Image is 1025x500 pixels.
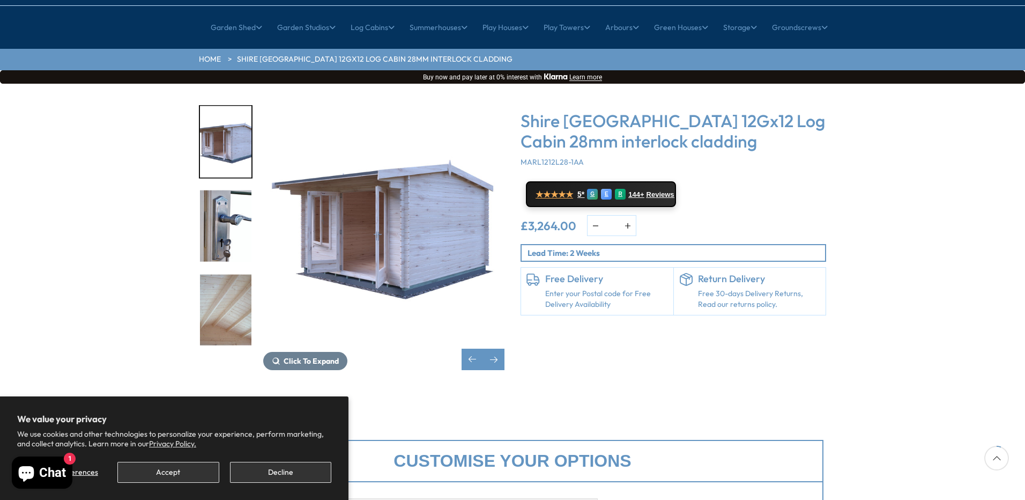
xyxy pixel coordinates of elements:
[410,14,467,41] a: Summerhouses
[605,14,639,41] a: Arbours
[199,105,252,179] div: 9 / 18
[200,190,251,262] img: MorticeRebateLockHandle_Keys_ca357b0d-4b9d-4069-9159-20157d8b541a_200x200.jpg
[544,14,590,41] a: Play Towers
[117,462,219,483] button: Accept
[199,54,221,65] a: HOME
[199,273,252,347] div: 11 / 18
[545,289,668,310] a: Enter your Postal code for Free Delivery Availability
[698,289,821,310] p: Free 30-days Delivery Returns, Read our returns policy.
[483,349,504,370] div: Next slide
[587,189,598,200] div: G
[462,349,483,370] div: Previous slide
[211,14,262,41] a: Garden Shed
[149,439,196,448] a: Privacy Policy.
[698,273,821,285] h6: Return Delivery
[526,181,676,207] a: ★★★★★ 5* G E R 144+ Reviews
[723,14,757,41] a: Storage
[199,189,252,263] div: 10 / 18
[536,189,573,200] span: ★★★★★
[200,106,251,178] img: Marlborough12gx12_open_white_0076_0df36de5-17e2-4710-91b4-407780510012_200x200.jpg
[17,414,331,424] h2: We value your privacy
[482,14,529,41] a: Play Houses
[17,429,331,448] p: We use cookies and other technologies to personalize your experience, perform marketing, and coll...
[277,14,336,41] a: Garden Studios
[284,356,339,366] span: Click To Expand
[351,14,395,41] a: Log Cabins
[521,220,576,232] ins: £3,264.00
[521,111,826,152] h3: Shire [GEOGRAPHIC_DATA] 12Gx12 Log Cabin 28mm interlock cladding
[772,14,828,41] a: Groundscrews
[521,157,584,167] span: MARL1212L28-1AA
[615,189,626,200] div: R
[200,274,251,345] img: RoofSupportswithTongue_Groove_3420f872-5110-4ee0-88ea-99a682a27fab_200x200.jpg
[654,14,708,41] a: Green Houses
[263,352,347,370] button: Click To Expand
[601,189,612,200] div: E
[647,190,674,199] span: Reviews
[237,54,512,65] a: Shire [GEOGRAPHIC_DATA] 12Gx12 Log Cabin 28mm interlock cladding
[628,190,644,199] span: 144+
[263,105,504,347] img: Shire Marlborough 12Gx12 Log Cabin 28mm interlock cladding - Best Shed
[230,462,331,483] button: Decline
[263,105,504,370] div: 9 / 18
[202,440,823,482] div: Customise your options
[545,273,668,285] h6: Free Delivery
[528,247,825,259] p: Lead Time: 2 Weeks
[9,457,76,491] inbox-online-store-chat: Shopify online store chat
